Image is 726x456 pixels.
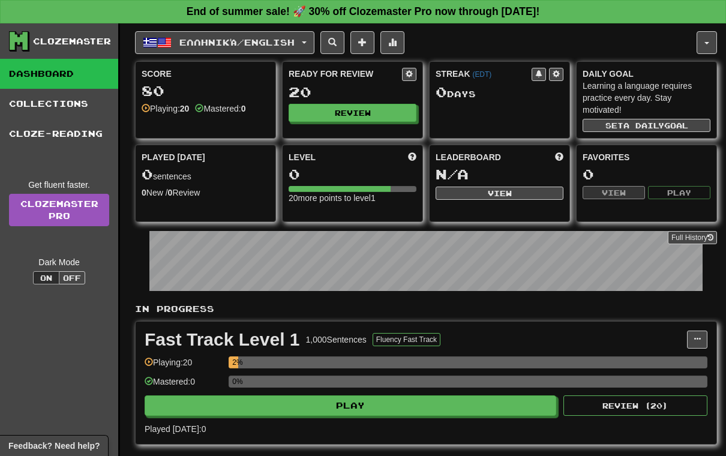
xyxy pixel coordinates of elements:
[180,104,190,113] strong: 20
[9,256,109,268] div: Dark Mode
[320,31,344,54] button: Search sentences
[408,151,416,163] span: Score more points to level up
[555,151,563,163] span: This week in points, UTC
[436,187,563,200] button: View
[187,5,540,17] strong: End of summer sale! 🚀 30% off Clozemaster Pro now through [DATE]!
[436,68,532,80] div: Streak
[145,356,223,376] div: Playing: 20
[145,395,556,416] button: Play
[583,119,710,132] button: Seta dailygoal
[33,35,111,47] div: Clozemaster
[289,85,416,100] div: 20
[380,31,404,54] button: More stats
[289,68,402,80] div: Ready for Review
[306,334,367,346] div: 1,000 Sentences
[142,83,269,98] div: 80
[583,167,710,182] div: 0
[289,192,416,204] div: 20 more points to level 1
[142,103,189,115] div: Playing:
[350,31,374,54] button: Add sentence to collection
[8,440,100,452] span: Open feedback widget
[583,186,645,199] button: View
[145,331,300,349] div: Fast Track Level 1
[289,167,416,182] div: 0
[668,231,717,244] button: Full History
[623,121,664,130] span: a daily
[9,179,109,191] div: Get fluent faster.
[135,303,717,315] p: In Progress
[9,194,109,226] a: ClozemasterPro
[179,37,295,47] span: Ελληνικά / English
[135,31,314,54] button: Ελληνικά/English
[436,151,501,163] span: Leaderboard
[59,271,85,284] button: Off
[289,151,316,163] span: Level
[232,356,238,368] div: 2%
[142,188,146,197] strong: 0
[142,167,269,182] div: sentences
[142,68,269,80] div: Score
[563,395,707,416] button: Review (20)
[195,103,245,115] div: Mastered:
[142,151,205,163] span: Played [DATE]
[145,376,223,395] div: Mastered: 0
[145,424,206,434] span: Played [DATE]: 0
[472,70,491,79] a: (EDT)
[289,104,416,122] button: Review
[168,188,173,197] strong: 0
[583,68,710,80] div: Daily Goal
[373,333,440,346] button: Fluency Fast Track
[241,104,246,113] strong: 0
[648,186,710,199] button: Play
[142,166,153,182] span: 0
[436,166,469,182] span: N/A
[142,187,269,199] div: New / Review
[583,80,710,116] div: Learning a language requires practice every day. Stay motivated!
[33,271,59,284] button: On
[583,151,710,163] div: Favorites
[436,85,563,100] div: Day s
[436,83,447,100] span: 0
